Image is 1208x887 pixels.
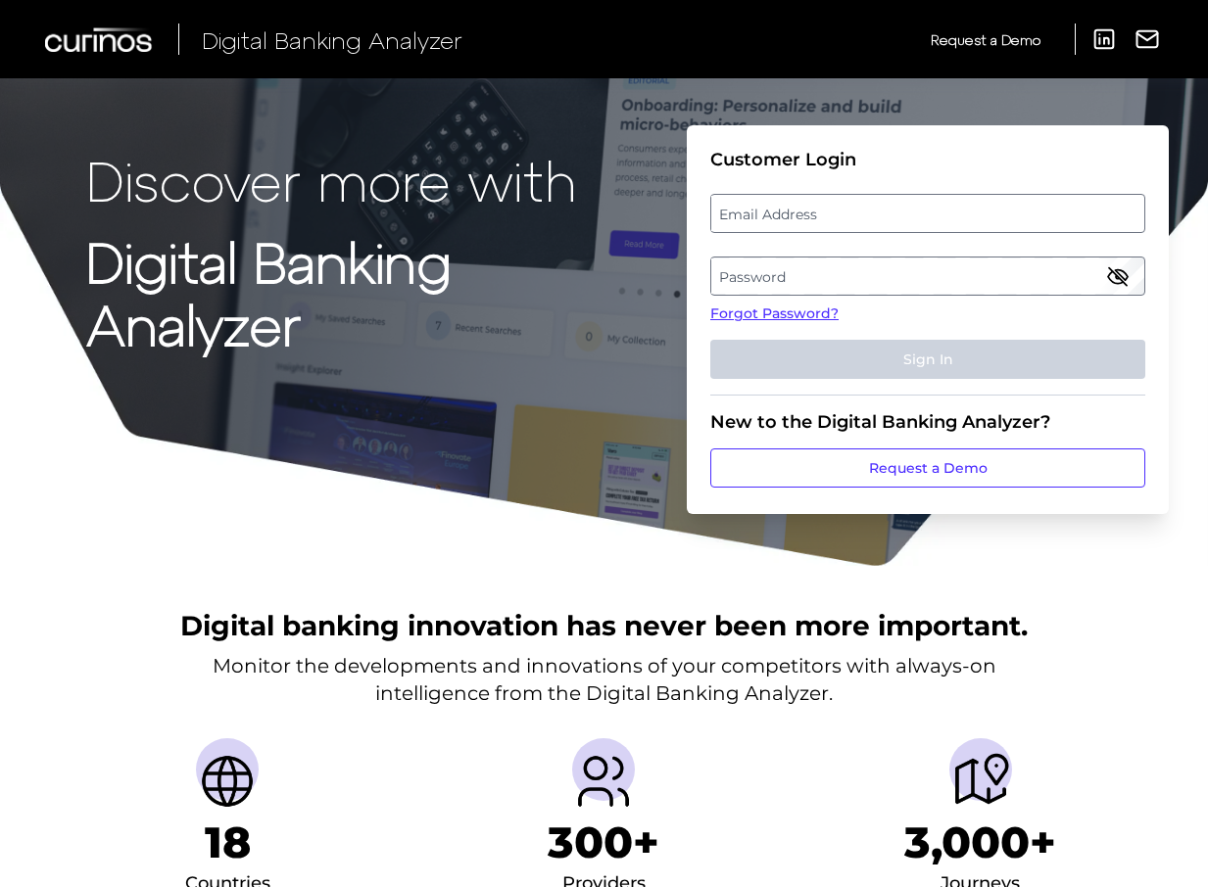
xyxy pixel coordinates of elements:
[572,750,635,813] img: Providers
[196,750,259,813] img: Countries
[711,258,1143,294] label: Password
[86,228,452,355] strong: Digital Banking Analyzer
[86,149,679,210] p: Discover more with
[931,31,1040,48] span: Request a Demo
[205,817,251,868] h1: 18
[710,411,1145,433] div: New to the Digital Banking Analyzer?
[711,196,1143,231] label: Email Address
[180,607,1028,644] h2: Digital banking innovation has never been more important.
[949,750,1012,813] img: Journeys
[710,303,1145,324] a: Forgot Password?
[202,25,462,54] span: Digital Banking Analyzer
[931,23,1040,56] a: Request a Demo
[710,448,1145,488] a: Request a Demo
[548,817,659,868] h1: 300+
[710,149,1145,170] div: Customer Login
[45,27,155,52] img: Curinos
[904,817,1056,868] h1: 3,000+
[213,652,996,707] p: Monitor the developments and innovations of your competitors with always-on intelligence from the...
[710,340,1145,379] button: Sign In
